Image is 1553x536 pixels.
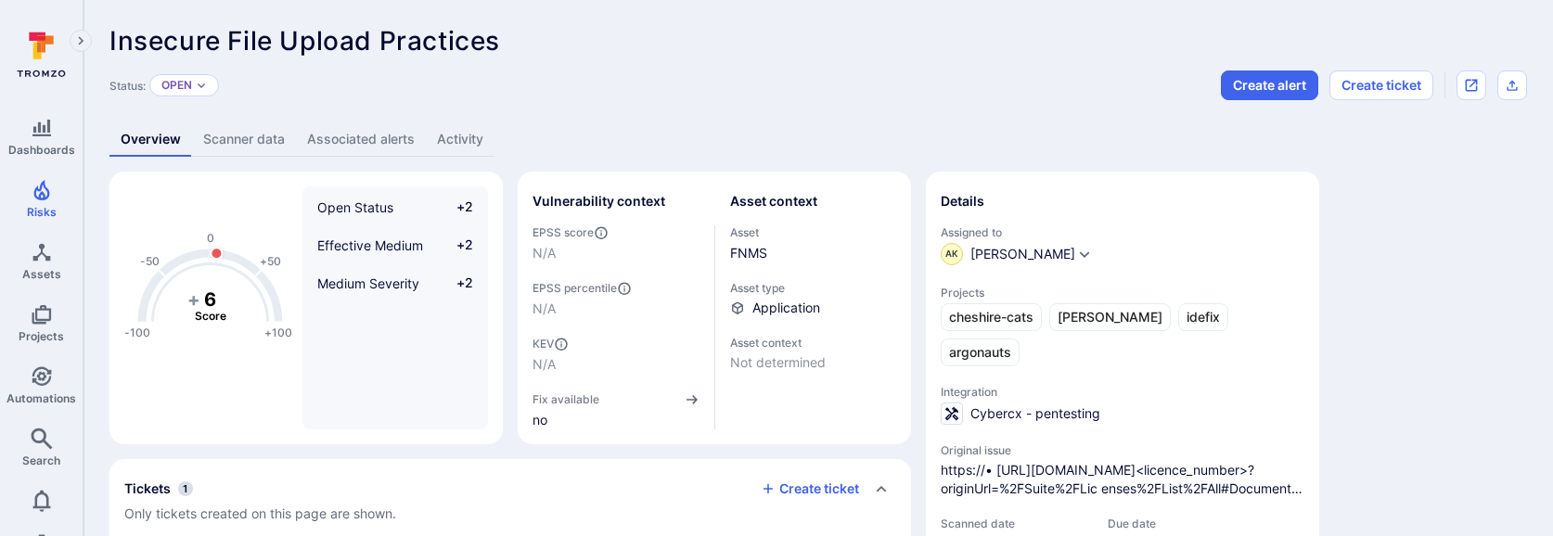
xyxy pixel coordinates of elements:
[949,308,1033,326] span: cheshire-cats
[941,461,1304,498] a: https://• [URL][DOMAIN_NAME]<licence_number>?originUrl=%2FSuite%2FLic enses%2FList%2FAll#Document...
[109,122,192,157] a: Overview
[941,225,1304,239] span: Assigned to
[109,122,1527,157] div: Vulnerability tabs
[19,329,64,343] span: Projects
[1221,70,1318,100] button: Create alert
[438,274,473,293] span: +2
[941,443,1304,457] span: Original issue
[195,309,226,323] text: Score
[1108,517,1168,530] span: Due date
[941,338,1020,366] a: argonauts
[1058,308,1162,326] span: [PERSON_NAME]
[1187,308,1220,326] span: idefix
[260,254,281,268] text: +50
[1329,70,1433,100] button: Create ticket
[533,192,665,211] h2: Vulnerability context
[173,288,248,324] g: The vulnerability score is based on the parameters defined in the settings
[730,225,897,239] span: Asset
[296,122,426,157] a: Associated alerts
[124,505,396,521] span: Only tickets created on this page are shown.
[752,299,820,317] span: Application
[1049,303,1171,331] a: [PERSON_NAME]
[941,385,1304,399] span: Integration
[761,480,859,497] button: Create ticket
[161,78,192,93] button: Open
[1077,247,1092,262] button: Expand dropdown
[730,281,897,295] span: Asset type
[1457,70,1486,100] div: Open original issue
[187,288,200,311] tspan: +
[941,243,1075,265] button: AK[PERSON_NAME]
[124,325,150,339] text: -100
[109,79,146,93] span: Status:
[317,199,393,215] span: Open Status
[426,122,494,157] a: Activity
[941,303,1042,331] a: cheshire-cats
[730,245,767,261] a: FNMS
[438,236,473,255] span: +2
[192,122,296,157] a: Scanner data
[941,517,1089,530] span: Scanned date
[730,353,897,372] span: Not determined
[533,300,699,318] span: N/A
[1178,303,1228,331] a: idefix
[949,343,1011,362] span: argonauts
[533,355,699,374] span: N/A
[22,453,60,467] span: Search
[941,286,1304,300] span: Projects
[109,25,500,57] span: Insecure File Upload Practices
[941,243,963,265] div: Arun Kundu
[204,288,216,311] tspan: 6
[970,404,1100,423] span: Cybercx - pentesting
[438,198,473,217] span: +2
[970,248,1075,261] span: [PERSON_NAME]
[533,337,699,351] span: KEV
[207,231,214,245] text: 0
[730,336,897,350] span: Asset context
[533,244,699,262] span: N/A
[6,391,76,405] span: Automations
[533,225,699,240] span: EPSS score
[730,192,817,211] h2: Asset context
[941,192,984,211] h2: Details
[22,267,61,281] span: Assets
[140,254,160,268] text: -50
[8,143,75,157] span: Dashboards
[1497,70,1527,100] div: Export as CSV
[533,392,599,406] span: Fix available
[533,281,699,296] span: EPSS percentile
[196,80,207,91] button: Expand dropdown
[27,205,57,219] span: Risks
[70,30,92,52] button: Expand navigation menu
[533,411,699,429] span: no
[317,275,419,291] span: Medium Severity
[264,325,292,339] text: +100
[124,479,171,498] h2: Tickets
[74,33,87,49] i: Expand navigation menu
[178,481,193,496] span: 1
[317,237,423,253] span: Effective Medium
